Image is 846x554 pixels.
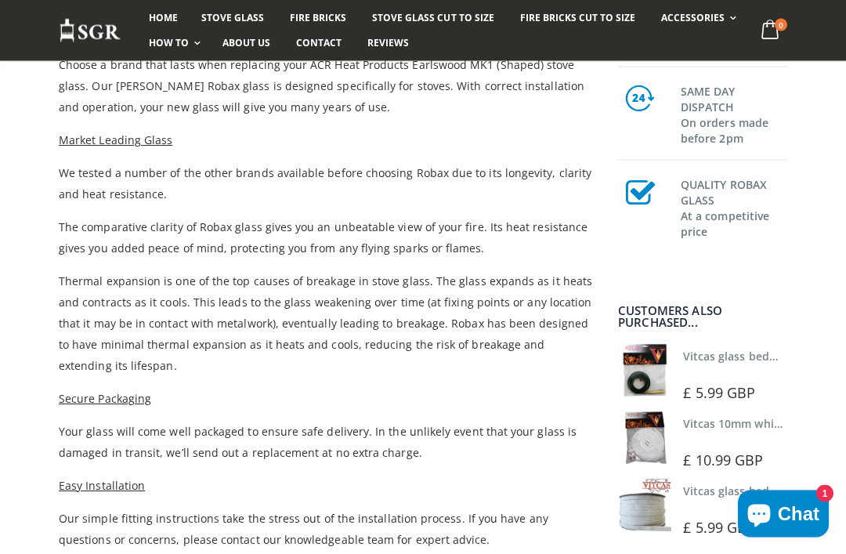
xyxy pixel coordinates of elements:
a: 0 [755,16,787,46]
span: Home [149,11,178,24]
img: Vitcas white rope, glue and gloves kit 10mm [618,411,671,465]
span: About us [222,36,270,49]
h3: SAME DAY DISPATCH On orders made before 2pm [681,81,787,147]
span: Secure Packaging [59,392,151,407]
span: Fire Bricks Cut To Size [520,11,635,24]
a: Home [137,5,190,31]
span: Our simple fitting instructions take the stress out of the installation process. If you have any ... [59,512,548,548]
span: Accessories [661,11,725,24]
h3: QUALITY ROBAX GLASS At a competitive price [681,174,787,240]
span: Contact [296,36,342,49]
a: Fire Bricks [278,5,358,31]
span: Stove Glass [201,11,264,24]
span: Market Leading Glass [59,133,172,148]
span: Fire Bricks [290,11,346,24]
a: Accessories [649,5,744,31]
a: Stove Glass [190,5,276,31]
a: How To [137,31,208,56]
span: Reviews [367,36,409,49]
img: Stove Glass Replacement [59,18,121,44]
span: Choose a brand that lasts when replacing your ACR Heat Products Earlswood MK1 (Shaped) stove glas... [59,58,584,115]
span: Thermal expansion is one of the top causes of breakage in stove glass. The glass expands as it he... [59,274,592,374]
span: Stove Glass Cut To Size [372,11,493,24]
span: £ 5.99 GBP [683,383,755,402]
inbox-online-store-chat: Shopify online store chat [733,491,833,541]
a: About us [211,31,282,56]
span: Your glass will come well packaged to ensure safe delivery. In the unlikely event that your glass... [59,425,577,461]
span: 0 [775,19,787,31]
a: Contact [284,31,353,56]
span: We tested a number of the other brands available before choosing Robax due to its longevity, clar... [59,166,591,202]
span: How To [149,36,189,49]
div: Customers also purchased... [618,305,787,328]
a: Fire Bricks Cut To Size [508,5,647,31]
img: Vitcas stove glass bedding in tape [618,344,671,397]
span: Easy Installation [59,479,145,494]
span: The comparative clarity of Robax glass gives you an unbeatable view of your fire. Its heat resist... [59,220,587,256]
span: £ 5.99 GBP [683,518,755,537]
a: Reviews [356,31,421,56]
a: Stove Glass Cut To Size [360,5,505,31]
img: Vitcas stove glass bedding in tape [618,479,671,532]
span: £ 10.99 GBP [683,451,763,469]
